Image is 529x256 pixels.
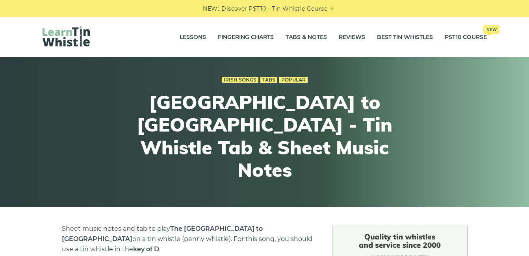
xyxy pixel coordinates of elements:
span: New [483,25,499,34]
a: Irish Songs [222,77,258,83]
strong: key of D [133,245,159,253]
a: Popular [279,77,308,83]
p: Sheet music notes and tab to play on a tin whistle (penny whistle). For this song, you should use... [62,224,313,254]
a: Best Tin Whistles [377,28,433,47]
a: Fingering Charts [218,28,274,47]
img: LearnTinWhistle.com [43,26,90,46]
h1: [GEOGRAPHIC_DATA] to [GEOGRAPHIC_DATA] - Tin Whistle Tab & Sheet Music Notes [120,91,410,182]
a: Tabs [260,77,277,83]
a: Lessons [180,28,206,47]
a: Tabs & Notes [286,28,327,47]
a: PST10 CourseNew [445,28,487,47]
a: Reviews [339,28,365,47]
